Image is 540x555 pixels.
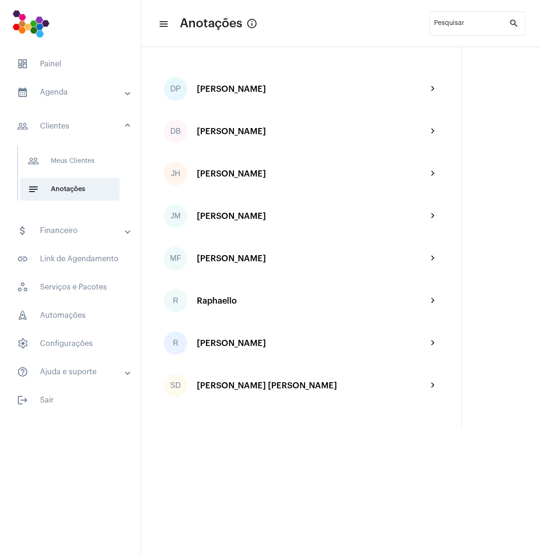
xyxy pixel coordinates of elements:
[17,121,28,132] mat-icon: sidenav icon
[427,168,439,179] mat-icon: chevron_right
[197,169,427,178] div: [PERSON_NAME]
[164,204,187,228] div: JM
[9,389,131,411] span: Sair
[8,5,54,42] img: 7bf4c2a9-cb5a-6366-d80e-59e5d4b2024a.png
[435,22,509,29] input: Pesquisar
[197,254,427,263] div: [PERSON_NAME]
[17,225,126,236] mat-panel-title: Financeiro
[20,178,120,201] span: Anotações
[197,127,427,136] div: [PERSON_NAME]
[427,126,439,137] mat-icon: chevron_right
[17,87,126,98] mat-panel-title: Agenda
[9,304,131,327] span: Automações
[9,276,131,298] span: Serviços e Pacotes
[427,210,439,222] mat-icon: chevron_right
[17,310,28,321] span: sidenav icon
[164,247,187,270] div: MF
[17,253,28,265] mat-icon: sidenav icon
[164,374,187,397] div: SD
[6,361,141,383] mat-expansion-panel-header: sidenav iconAjuda e suporte
[180,16,242,31] span: Anotações
[197,211,427,221] div: [PERSON_NAME]
[427,295,439,306] mat-icon: chevron_right
[164,289,187,313] div: R
[164,162,187,185] div: JH
[427,83,439,95] mat-icon: chevron_right
[9,332,131,355] span: Configurações
[6,141,141,214] div: sidenav iconClientes
[28,155,39,167] mat-icon: sidenav icon
[164,120,187,143] div: DB
[6,219,141,242] mat-expansion-panel-header: sidenav iconFinanceiro
[164,331,187,355] div: R
[164,77,187,101] div: DP
[197,296,427,306] div: Raphaello
[6,111,141,141] mat-expansion-panel-header: sidenav iconClientes
[197,381,427,390] div: [PERSON_NAME] [PERSON_NAME]
[17,87,28,98] mat-icon: sidenav icon
[9,248,131,270] span: Link de Agendamento
[17,366,28,378] mat-icon: sidenav icon
[427,380,439,391] mat-icon: chevron_right
[197,84,427,94] div: [PERSON_NAME]
[9,53,131,75] span: Painel
[509,18,521,29] mat-icon: search
[28,184,39,195] mat-icon: sidenav icon
[17,366,126,378] mat-panel-title: Ajuda e suporte
[17,338,28,349] span: sidenav icon
[17,58,28,70] span: sidenav icon
[17,394,28,406] mat-icon: sidenav icon
[427,253,439,264] mat-icon: chevron_right
[197,338,427,348] div: [PERSON_NAME]
[17,121,126,132] mat-panel-title: Clientes
[6,81,141,104] mat-expansion-panel-header: sidenav iconAgenda
[427,338,439,349] mat-icon: chevron_right
[158,18,168,30] mat-icon: sidenav icon
[20,150,120,172] span: Meus Clientes
[17,225,28,236] mat-icon: sidenav icon
[17,282,28,293] span: sidenav icon
[246,18,258,29] mat-icon: info_outlined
